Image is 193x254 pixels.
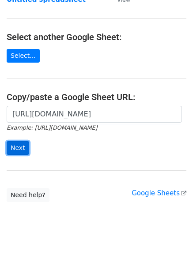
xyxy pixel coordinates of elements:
a: Need help? [7,188,49,202]
small: Example: [URL][DOMAIN_NAME] [7,124,97,131]
iframe: Chat Widget [149,212,193,254]
input: Paste your Google Sheet URL here [7,106,182,123]
input: Next [7,141,29,155]
h4: Select another Google Sheet: [7,32,186,42]
h4: Copy/paste a Google Sheet URL: [7,92,186,102]
a: Google Sheets [132,189,186,197]
a: Select... [7,49,40,63]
